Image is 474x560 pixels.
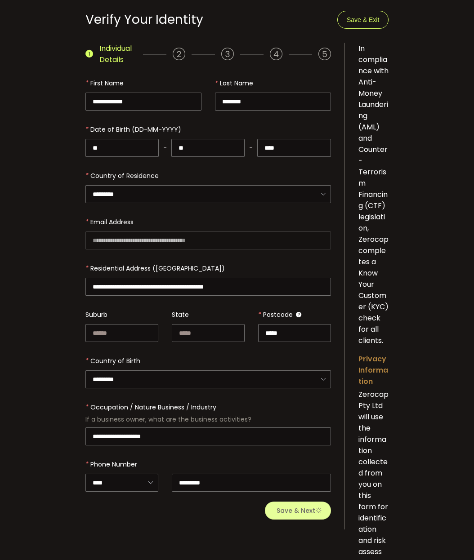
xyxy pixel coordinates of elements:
span: Verify Your Identity [85,11,203,28]
span: - [249,138,253,157]
button: Save & Exit [337,11,389,29]
span: Individual Details [99,43,136,65]
span: - [163,138,167,157]
div: 聊天小工具 [366,463,474,560]
span: In compliance with Anti-Money Laundering (AML) and Counter-Terrorism Financing (CTF) legislation,... [358,43,389,346]
span: Save & Exit [347,16,379,23]
iframe: Chat Widget [366,463,474,560]
span: Privacy Information [358,354,388,387]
